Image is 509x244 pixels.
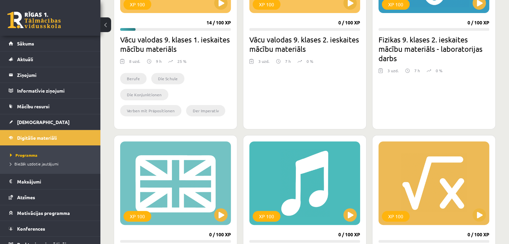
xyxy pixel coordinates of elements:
[10,161,94,167] a: Biežāk uzdotie jautājumi
[17,210,70,216] span: Motivācijas programma
[7,12,61,28] a: Rīgas 1. Tālmācības vidusskola
[9,36,92,51] a: Sākums
[17,194,35,200] span: Atzīmes
[253,211,280,222] div: XP 100
[123,211,151,222] div: XP 100
[156,58,162,64] p: 9 h
[9,174,92,189] a: Maksājumi
[17,83,92,98] legend: Informatīvie ziņojumi
[9,99,92,114] a: Mācību resursi
[9,114,92,130] a: [DEMOGRAPHIC_DATA]
[9,205,92,221] a: Motivācijas programma
[382,211,410,222] div: XP 100
[17,67,92,83] legend: Ziņojumi
[17,135,57,141] span: Digitālie materiāli
[378,35,489,63] h2: Fizikas 9. klases 2. ieskaites mācību materiāls - laboratorijas darbs
[9,51,92,67] a: Aktuāli
[10,152,94,158] a: Programma
[17,226,45,232] span: Konferences
[436,68,442,74] p: 0 %
[388,68,399,78] div: 3 uzd.
[120,73,147,84] li: Berufe
[120,105,181,116] li: Verben mit Präpositionen
[10,152,37,158] span: Programma
[9,67,92,83] a: Ziņojumi
[151,73,184,84] li: Die Schule
[120,89,168,100] li: Die Konjunktionen
[17,40,34,46] span: Sākums
[9,221,92,236] a: Konferences
[17,119,70,125] span: [DEMOGRAPHIC_DATA]
[307,58,313,64] p: 0 %
[10,161,59,166] span: Biežāk uzdotie jautājumi
[17,174,92,189] legend: Maksājumi
[17,56,33,62] span: Aktuāli
[258,58,269,68] div: 3 uzd.
[186,105,225,116] li: Der Imperativ
[9,190,92,205] a: Atzīmes
[285,58,291,64] p: 7 h
[9,83,92,98] a: Informatīvie ziņojumi
[120,35,231,53] h2: Vācu valodas 9. klases 1. ieskaites mācību materiāls
[414,68,420,74] p: 7 h
[129,58,140,68] div: 8 uzd.
[249,35,360,53] h2: Vācu valodas 9. klases 2. ieskaites mācību materiāls
[17,103,50,109] span: Mācību resursi
[177,58,186,64] p: 25 %
[9,130,92,145] a: Digitālie materiāli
